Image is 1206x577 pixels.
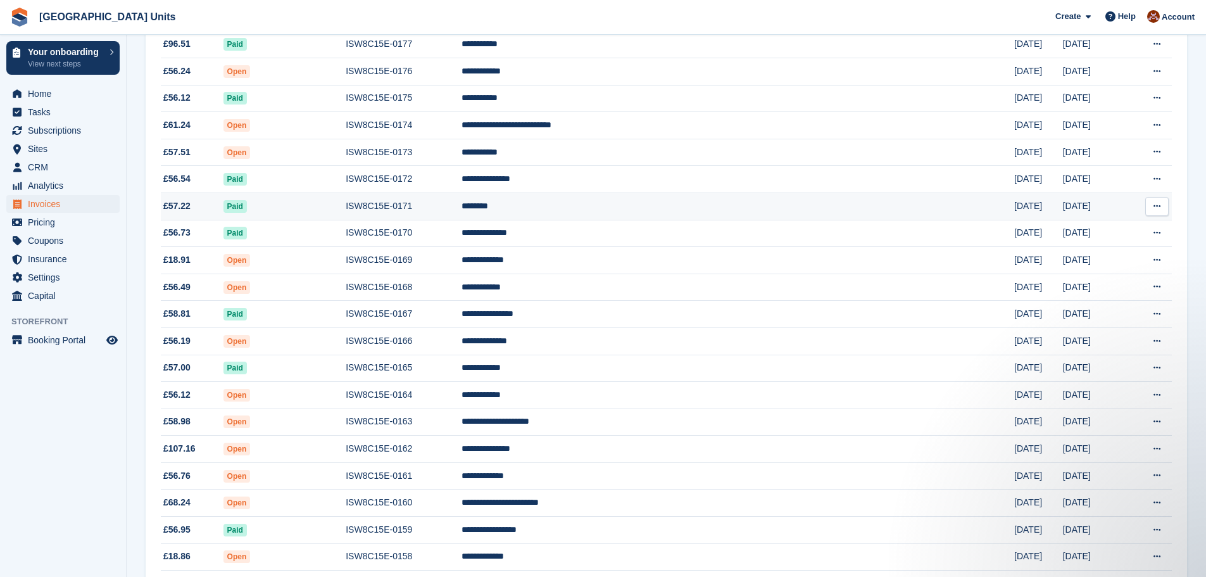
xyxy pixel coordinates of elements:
[1014,58,1063,85] td: [DATE]
[223,335,251,348] span: Open
[223,65,251,78] span: Open
[223,254,251,267] span: Open
[163,65,191,78] span: £56.24
[1063,193,1126,220] td: [DATE]
[223,227,247,239] span: Paid
[1014,436,1063,463] td: [DATE]
[223,550,251,563] span: Open
[346,166,462,193] td: ISW8C15E-0172
[223,470,251,483] span: Open
[6,140,120,158] a: menu
[1063,382,1126,409] td: [DATE]
[346,355,462,382] td: ISW8C15E-0165
[223,38,247,51] span: Paid
[28,250,104,268] span: Insurance
[346,112,462,139] td: ISW8C15E-0174
[223,281,251,294] span: Open
[1014,462,1063,490] td: [DATE]
[6,177,120,194] a: menu
[6,213,120,231] a: menu
[346,517,462,544] td: ISW8C15E-0159
[28,287,104,305] span: Capital
[34,6,180,27] a: [GEOGRAPHIC_DATA] Units
[163,146,191,159] span: £57.51
[346,85,462,112] td: ISW8C15E-0175
[346,220,462,247] td: ISW8C15E-0170
[28,122,104,139] span: Subscriptions
[163,253,191,267] span: £18.91
[346,436,462,463] td: ISW8C15E-0162
[1014,409,1063,436] td: [DATE]
[1063,112,1126,139] td: [DATE]
[11,315,126,328] span: Storefront
[1014,247,1063,274] td: [DATE]
[346,58,462,85] td: ISW8C15E-0176
[163,361,191,374] span: £57.00
[1014,301,1063,328] td: [DATE]
[346,274,462,301] td: ISW8C15E-0168
[346,301,462,328] td: ISW8C15E-0167
[1063,436,1126,463] td: [DATE]
[163,200,191,213] span: £57.22
[223,308,247,320] span: Paid
[163,281,191,294] span: £56.49
[346,193,462,220] td: ISW8C15E-0171
[346,462,462,490] td: ISW8C15E-0161
[1014,112,1063,139] td: [DATE]
[1063,58,1126,85] td: [DATE]
[28,331,104,349] span: Booking Portal
[28,177,104,194] span: Analytics
[346,327,462,355] td: ISW8C15E-0166
[1063,274,1126,301] td: [DATE]
[1147,10,1160,23] img: Laura Clinnick
[6,250,120,268] a: menu
[6,122,120,139] a: menu
[28,58,103,70] p: View next steps
[28,213,104,231] span: Pricing
[1063,490,1126,517] td: [DATE]
[223,173,247,186] span: Paid
[1063,166,1126,193] td: [DATE]
[346,409,462,436] td: ISW8C15E-0163
[6,195,120,213] a: menu
[346,490,462,517] td: ISW8C15E-0160
[223,200,247,213] span: Paid
[1063,139,1126,166] td: [DATE]
[1118,10,1136,23] span: Help
[163,118,191,132] span: £61.24
[163,91,191,105] span: £56.12
[223,146,251,159] span: Open
[163,442,196,455] span: £107.16
[1014,490,1063,517] td: [DATE]
[28,158,104,176] span: CRM
[28,232,104,250] span: Coupons
[1063,247,1126,274] td: [DATE]
[1014,543,1063,571] td: [DATE]
[28,103,104,121] span: Tasks
[163,37,191,51] span: £96.51
[6,269,120,286] a: menu
[346,382,462,409] td: ISW8C15E-0164
[223,524,247,536] span: Paid
[223,497,251,509] span: Open
[223,389,251,402] span: Open
[223,119,251,132] span: Open
[223,362,247,374] span: Paid
[1014,274,1063,301] td: [DATE]
[346,247,462,274] td: ISW8C15E-0169
[163,496,191,509] span: £68.24
[1014,382,1063,409] td: [DATE]
[346,31,462,58] td: ISW8C15E-0177
[28,85,104,103] span: Home
[1014,355,1063,382] td: [DATE]
[6,158,120,176] a: menu
[1063,462,1126,490] td: [DATE]
[10,8,29,27] img: stora-icon-8386f47178a22dfd0bd8f6a31ec36ba5ce8667c1dd55bd0f319d3a0aa187defe.svg
[163,388,191,402] span: £56.12
[1014,166,1063,193] td: [DATE]
[1014,193,1063,220] td: [DATE]
[6,232,120,250] a: menu
[1014,139,1063,166] td: [DATE]
[163,172,191,186] span: £56.54
[1063,85,1126,112] td: [DATE]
